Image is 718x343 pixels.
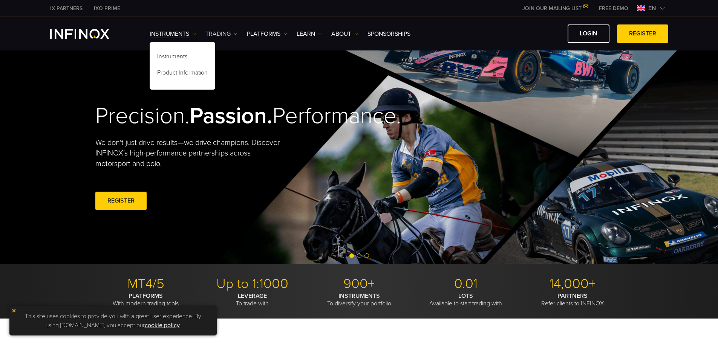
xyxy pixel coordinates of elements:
[415,292,516,307] p: Available to start trading with
[568,24,609,43] a: LOGIN
[367,29,410,38] a: SPONSORSHIPS
[95,137,285,169] p: We don't just drive results—we drive champions. Discover INFINOX’s high-performance partnerships ...
[50,29,127,39] a: INFINOX Logo
[150,50,215,66] a: Instruments
[145,322,180,329] a: cookie policy
[150,66,215,82] a: Product Information
[95,276,196,292] p: MT4/5
[88,5,126,12] a: INFINOX
[95,192,147,210] a: REGISTER
[331,29,358,38] a: ABOUT
[557,292,588,300] strong: PARTNERS
[522,276,623,292] p: 14,000+
[95,102,333,130] h2: Precision. Performance.
[458,292,473,300] strong: LOTS
[44,5,88,12] a: INFINOX
[309,276,410,292] p: 900+
[13,310,213,332] p: This site uses cookies to provide you with a great user experience. By using [DOMAIN_NAME], you a...
[517,5,593,12] a: JOIN OUR MAILING LIST
[309,292,410,307] p: To diversify your portfolio
[202,276,303,292] p: Up to 1:1000
[11,308,17,313] img: yellow close icon
[522,292,623,307] p: Refer clients to INFINOX
[645,4,659,13] span: en
[357,253,361,258] span: Go to slide 2
[338,292,380,300] strong: INSTRUMENTS
[238,292,267,300] strong: LEVERAGE
[150,29,196,38] a: Instruments
[593,5,634,12] a: INFINOX MENU
[364,253,369,258] span: Go to slide 3
[297,29,322,38] a: Learn
[129,292,163,300] strong: PLATFORMS
[202,292,303,307] p: To trade with
[617,24,668,43] a: REGISTER
[190,102,273,130] strong: Passion.
[95,292,196,307] p: With modern trading tools
[349,253,354,258] span: Go to slide 1
[205,29,237,38] a: TRADING
[247,29,287,38] a: PLATFORMS
[415,276,516,292] p: 0.01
